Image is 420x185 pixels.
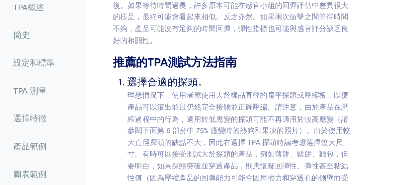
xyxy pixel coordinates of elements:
a: 擔憂 [55,149,99,162]
font: 產品範例 [63,112,87,120]
a: TPA概述 [58,8,99,23]
a: 簡史 [58,28,99,43]
font: TPA概述 [63,11,86,20]
a: 選擇特徵 [58,88,99,104]
font: 結論 [63,168,75,177]
a: TPA 測量 [58,68,99,83]
font: 選擇特徵 [63,92,87,100]
font: 理想情況下，使用者應使用大於樣品直徑的扁平探頭或壓縮板，以便產品可以滾出並且仍然完全接觸並正確壓縮。請注意，由於產品在壓縮過程中的行為，適用於低應變的探頭可能不再適用於較高應變（請參閱下面第 6... [146,75,307,151]
font: 設定和標準 [63,51,93,60]
font: TPA 測量 [63,71,87,80]
font: 請注意，循環之間的等待時間會影響樣品是否有足夠的時間在循環之間恢復。如果等待時間過長，許多原本可能在感官小組的回彈評估中差異很大的樣品，最終可能會看起來相似。反之亦然。如果兩次衝擊之間等待時間不... [135,2,305,43]
a: 結論 [58,165,99,180]
font: 擔憂 [61,151,73,159]
a: 圖表範例 [58,128,99,144]
font: 推薦的TPA測試方法指南 [135,49,225,61]
a: 產品範例 [58,109,99,124]
font: 選擇合適的探頭。 [146,64,204,74]
a: 設定和標準 [58,48,99,63]
font: 簡史 [63,31,75,40]
font: 圖表範例 [63,132,87,140]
